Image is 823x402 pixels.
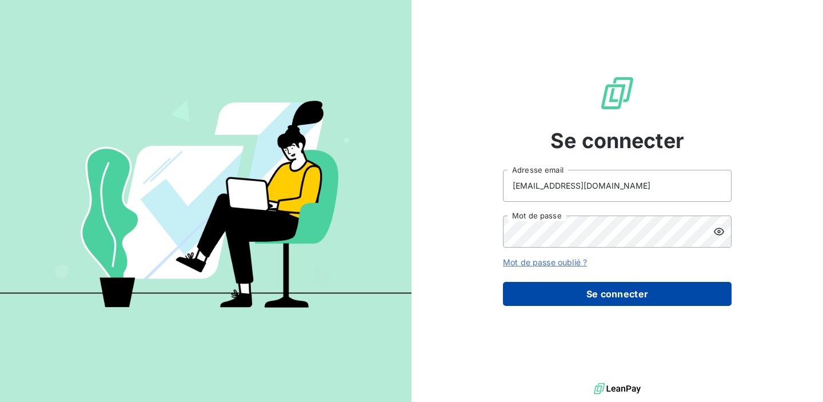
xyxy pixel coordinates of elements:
[503,257,587,267] a: Mot de passe oublié ?
[550,125,684,156] span: Se connecter
[599,75,636,112] img: Logo LeanPay
[503,170,732,202] input: placeholder
[594,380,641,397] img: logo
[503,282,732,306] button: Se connecter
